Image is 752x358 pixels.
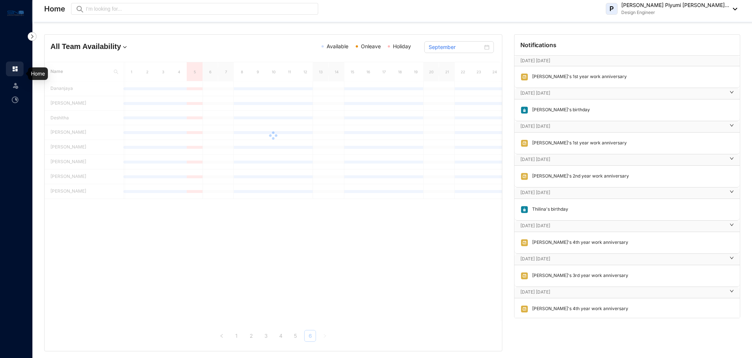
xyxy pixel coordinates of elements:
p: Home [44,4,65,14]
img: leave-unselected.2934df6273408c3f84d9.svg [12,82,19,89]
img: nav-icon-right.af6afadce00d159da59955279c43614e.svg [28,32,36,41]
p: [PERSON_NAME]'s 1st year work anniversary [528,139,627,147]
p: [DATE] [DATE] [520,156,725,163]
div: [DATE] [DATE] [514,88,740,99]
div: [DATE] [DATE] [514,121,740,132]
img: anniversary.d4fa1ee0abd6497b2d89d817e415bd57.svg [520,272,528,280]
p: Thilina's birthday [528,206,568,214]
div: [DATE] [DATE] [514,221,740,232]
img: anniversary.d4fa1ee0abd6497b2d89d817e415bd57.svg [520,239,528,247]
p: [PERSON_NAME]'s 1st year work anniversary [528,73,627,81]
div: [DATE] [DATE] [514,154,740,165]
span: right [730,225,734,227]
span: right [730,159,734,161]
span: Holiday [393,43,411,49]
span: Available [327,43,348,49]
img: dropdown-black.8e83cc76930a90b1a4fdb6d089b7bf3a.svg [729,8,737,10]
img: dropdown.780994ddfa97fca24b89f58b1de131fa.svg [121,43,129,51]
h4: All Team Availability [50,41,198,52]
span: right [730,93,734,94]
img: anniversary.d4fa1ee0abd6497b2d89d817e415bd57.svg [520,172,528,180]
li: Home [6,62,24,76]
div: [DATE] [DATE] [514,254,740,265]
div: [DATE] [DATE] [514,187,740,199]
img: birthday.63217d55a54455b51415ef6ca9a78895.svg [520,106,528,114]
p: [PERSON_NAME]'s 4th year work anniversary [528,239,628,247]
img: birthday.63217d55a54455b51415ef6ca9a78895.svg [520,206,528,214]
input: Select month [429,43,483,51]
span: Onleave [361,43,381,49]
span: P [609,6,614,12]
p: Design Engineer [621,9,729,16]
p: [PERSON_NAME] Piyumi [PERSON_NAME]... [621,1,729,9]
div: [DATE] [DATE][DATE] [514,56,740,66]
img: anniversary.d4fa1ee0abd6497b2d89d817e415bd57.svg [520,73,528,81]
p: [DATE] [DATE] [520,189,725,196]
p: [DATE] [DATE] [520,288,725,296]
span: right [730,292,734,293]
span: right [730,126,734,127]
li: Time Attendance [6,92,24,107]
span: right [730,192,734,194]
p: Notifications [520,41,556,49]
img: logo [7,9,24,17]
p: [DATE] [DATE] [520,123,725,130]
p: [DATE] [DATE] [520,222,725,229]
p: [DATE] [DATE] [520,57,720,64]
p: [PERSON_NAME]'s 4th year work anniversary [528,305,628,313]
img: anniversary.d4fa1ee0abd6497b2d89d817e415bd57.svg [520,139,528,147]
img: home.c6720e0a13eba0172344.svg [12,66,18,72]
span: right [730,259,734,260]
p: [PERSON_NAME]'s 3rd year work anniversary [528,272,628,280]
p: [DATE] [DATE] [520,255,725,263]
input: I’m looking for... [86,5,314,13]
img: time-attendance-unselected.8aad090b53826881fffb.svg [12,96,18,103]
p: [PERSON_NAME]'s birthday [528,106,590,114]
div: [DATE] [DATE] [514,287,740,298]
p: [PERSON_NAME]'s 2nd year work anniversary [528,172,629,180]
p: [DATE] [DATE] [520,89,725,97]
img: anniversary.d4fa1ee0abd6497b2d89d817e415bd57.svg [520,305,528,313]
